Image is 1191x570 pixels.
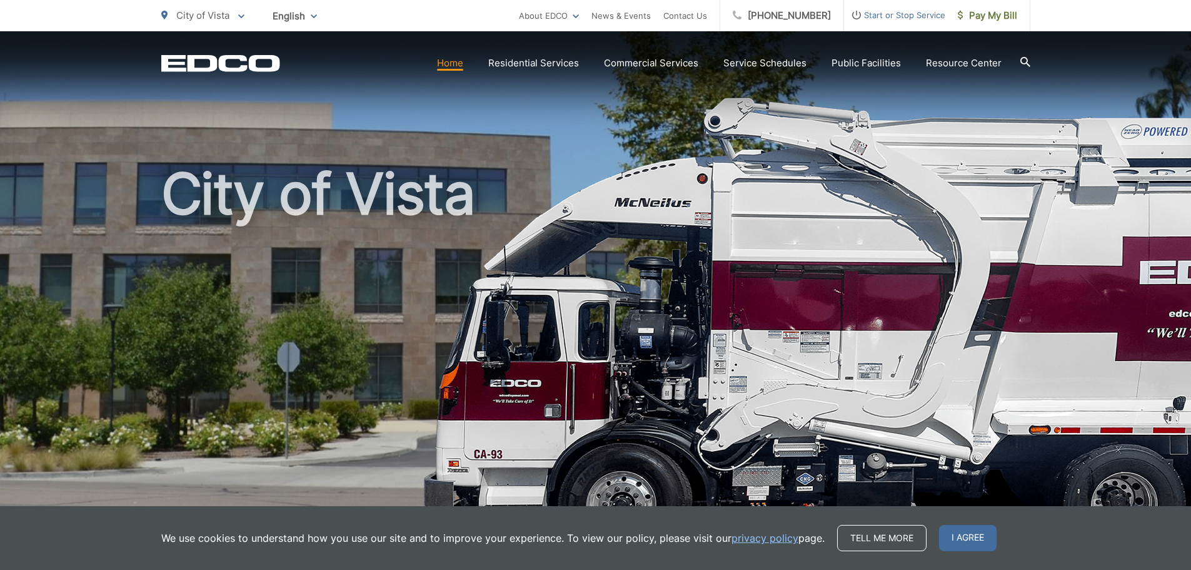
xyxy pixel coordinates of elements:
a: About EDCO [519,8,579,23]
a: News & Events [591,8,651,23]
span: City of Vista [176,9,229,21]
a: Contact Us [663,8,707,23]
span: I agree [939,525,997,551]
a: Resource Center [926,56,1002,71]
a: privacy policy [731,531,798,546]
a: Tell me more [837,525,927,551]
a: EDCD logo. Return to the homepage. [161,54,280,72]
a: Service Schedules [723,56,807,71]
span: Pay My Bill [958,8,1017,23]
h1: City of Vista [161,163,1030,559]
a: Residential Services [488,56,579,71]
a: Commercial Services [604,56,698,71]
span: English [263,5,326,27]
a: Home [437,56,463,71]
a: Public Facilities [832,56,901,71]
p: We use cookies to understand how you use our site and to improve your experience. To view our pol... [161,531,825,546]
